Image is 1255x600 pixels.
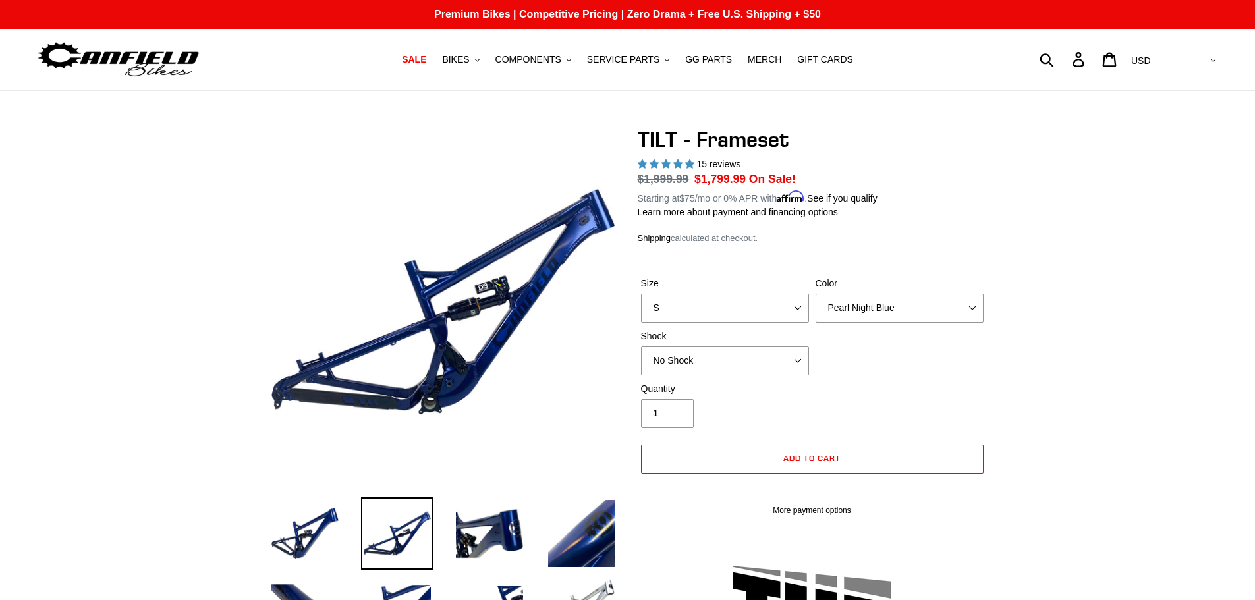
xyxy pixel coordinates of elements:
[797,54,853,65] span: GIFT CARDS
[638,188,878,205] p: Starting at /mo or 0% APR with .
[748,54,781,65] span: MERCH
[783,453,841,463] span: Add to cart
[641,329,809,343] label: Shock
[679,193,694,204] span: $75
[495,54,561,65] span: COMPONENTS
[638,233,671,244] a: Shipping
[641,505,984,516] a: More payment options
[696,159,740,169] span: 15 reviews
[807,193,878,204] a: See if you qualify - Learn more about Affirm Financing (opens in modal)
[741,51,788,68] a: MERCH
[777,191,804,202] span: Affirm
[638,127,987,152] h1: TILT - Frameset
[442,54,469,65] span: BIKES
[641,277,809,290] label: Size
[694,173,746,186] span: $1,799.99
[641,382,809,396] label: Quantity
[638,159,697,169] span: 5.00 stars
[641,445,984,474] button: Add to cart
[402,54,426,65] span: SALE
[638,207,838,217] a: Learn more about payment and financing options
[361,497,433,570] img: Load image into Gallery viewer, TILT - Frameset
[587,54,659,65] span: SERVICE PARTS
[685,54,732,65] span: GG PARTS
[638,232,987,245] div: calculated at checkout.
[638,173,689,186] s: $1,999.99
[816,277,984,290] label: Color
[791,51,860,68] a: GIFT CARDS
[489,51,578,68] button: COMPONENTS
[679,51,739,68] a: GG PARTS
[453,497,526,570] img: Load image into Gallery viewer, TILT - Frameset
[545,497,618,570] img: Load image into Gallery viewer, TILT - Frameset
[269,497,341,570] img: Load image into Gallery viewer, TILT - Frameset
[395,51,433,68] a: SALE
[36,39,201,80] img: Canfield Bikes
[1047,45,1080,74] input: Search
[435,51,486,68] button: BIKES
[749,171,796,188] span: On Sale!
[580,51,676,68] button: SERVICE PARTS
